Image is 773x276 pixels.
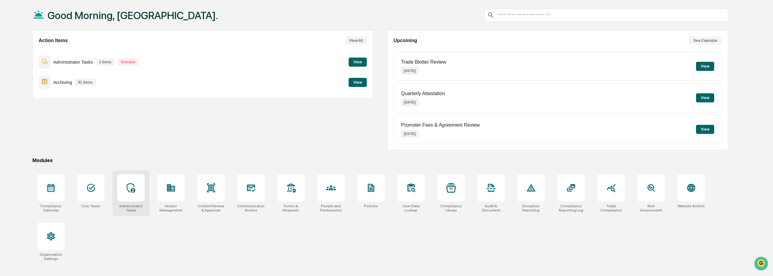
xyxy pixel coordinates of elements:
[6,13,110,22] p: How can we help?
[401,59,446,65] p: Trade Blotter Review
[39,38,68,43] h2: Action Items
[397,204,425,212] div: User Data Lookup
[75,79,95,86] p: 91 items
[689,37,722,45] button: See Calendar
[6,77,11,82] div: 🖐️
[696,93,714,102] button: View
[401,99,419,106] p: [DATE]
[48,9,218,22] h1: Good Morning, [GEOGRAPHIC_DATA].
[96,59,114,65] p: 2 items
[696,62,714,71] button: View
[754,256,770,272] iframe: Open customer support
[345,37,367,45] button: View All
[37,252,65,261] div: Organization Settings
[21,46,99,52] div: Start new chat
[32,158,728,163] div: Modules
[60,103,73,107] span: Pylon
[103,48,110,55] button: Start new chat
[53,59,93,65] p: Administrator Tasks
[597,204,625,212] div: Trade Compliance
[364,204,378,208] div: Policies
[401,122,480,128] p: Promoter Fees & Agreement Review
[401,130,419,138] p: [DATE]
[6,88,11,93] div: 🔎
[37,204,65,212] div: Compliance Calendar
[12,88,38,94] span: Data Lookup
[349,58,367,67] button: View
[393,38,417,43] h2: Upcoming
[517,204,545,212] div: Exception Reporting
[349,78,367,87] button: View
[157,204,185,212] div: Vendor Management
[678,204,705,208] div: Website Archive
[277,204,305,212] div: Forms & Requests
[6,46,17,57] img: 1746055101610-c473b297-6a78-478c-a979-82029cc54cd1
[637,204,665,212] div: Risk Assessment
[4,85,41,96] a: 🔎Data Lookup
[12,76,39,82] span: Preclearance
[401,67,419,75] p: [DATE]
[477,204,505,212] div: Audit & Document Logs
[696,125,714,134] button: View
[43,102,73,107] a: Powered byPylon
[437,204,465,212] div: Compliance Library
[42,74,78,85] a: 🗄️Attestations
[349,59,367,65] a: View
[349,79,367,85] a: View
[81,204,100,208] div: User Tasks
[21,52,77,57] div: We're available if you need us!
[557,204,585,212] div: Compliance Reporting Log
[44,77,49,82] div: 🗄️
[118,59,139,65] p: Overdue
[237,204,265,212] div: Communications Archive
[117,204,145,212] div: Administrator Tasks
[317,204,345,212] div: People and Permissions
[4,74,42,85] a: 🖐️Preclearance
[197,204,225,212] div: Content Review & Approval
[53,80,72,85] p: Archiving
[401,91,445,96] p: Quarterly Attestation
[50,76,75,82] span: Attestations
